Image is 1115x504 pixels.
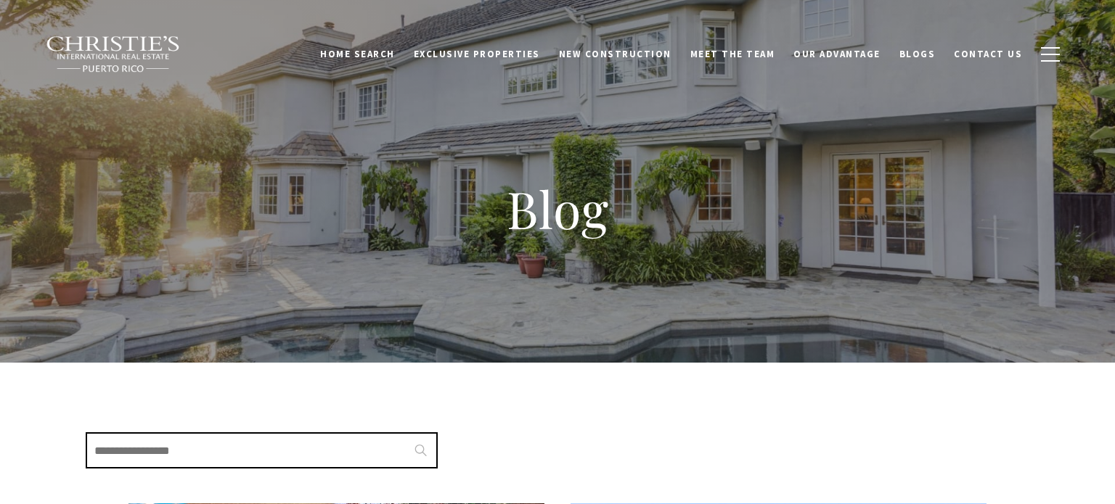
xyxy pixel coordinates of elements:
[46,36,181,73] img: Christie's International Real Estate black text logo
[267,177,848,241] h1: Blog
[559,47,671,59] span: New Construction
[954,47,1022,59] span: Contact Us
[414,47,540,59] span: Exclusive Properties
[899,47,936,59] span: Blogs
[311,40,404,67] a: Home Search
[784,40,890,67] a: Our Advantage
[404,40,550,67] a: Exclusive Properties
[793,47,881,59] span: Our Advantage
[681,40,785,67] a: Meet the Team
[550,40,681,67] a: New Construction
[890,40,945,67] a: Blogs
